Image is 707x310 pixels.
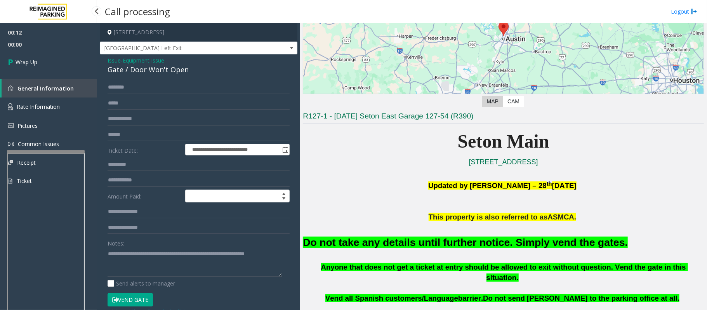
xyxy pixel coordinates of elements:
span: - [121,57,164,64]
label: Ticket Date: [106,144,183,155]
div: Gate / Door Won't Open [108,64,290,75]
a: General Information [2,79,97,98]
label: CAM [503,96,524,107]
a: Logout [671,7,697,16]
label: Notes: [108,237,124,247]
button: Vend Gate [108,293,153,307]
span: barrier. [458,294,483,302]
span: Issue [108,56,121,64]
img: 'icon' [8,85,14,91]
span: Pictures [17,122,38,129]
span: Wrap Up [16,58,37,66]
span: Common Issues [18,140,59,148]
span: Equipment Issue [123,56,164,64]
span: Seton Main [458,131,549,152]
span: Decrease value [278,196,289,202]
label: Map [482,96,503,107]
img: 'icon' [8,103,13,110]
span: Increase value [278,190,289,196]
span: Vend all Spanish customers/Language [325,294,458,302]
font: Do not take any details until further notice. Simply vend the gates. [303,237,628,248]
img: 'icon' [8,123,14,128]
img: 'icon' [8,141,14,147]
img: logout [691,7,697,16]
span: th [547,181,552,187]
h4: [STREET_ADDRESS] [100,23,297,42]
a: [STREET_ADDRESS] [469,158,538,166]
span: Updated by [PERSON_NAME] – 28 [428,181,547,190]
span: Rate Information [17,103,60,110]
div: 1201 West 38th Street, Austin, TX [499,21,509,36]
span: General Information [17,85,74,92]
span: This property is also referred to as [429,213,548,221]
span: ASMCA. [548,213,577,221]
h3: R127-1 - [DATE] Seton East Garage 127-54 (R390) [303,111,704,124]
span: [DATE] [552,181,577,190]
span: Toggle popup [281,144,289,155]
span: [GEOGRAPHIC_DATA] Left Exit [100,42,258,54]
label: Amount Paid: [106,190,183,203]
h3: Call processing [101,2,174,21]
label: Send alerts to manager [108,279,175,287]
span: Do not send [PERSON_NAME] to the parking office at all. [483,294,679,302]
span: Anyone that does not get a ticket at entry should be allowed to exit without question. Vend the g... [321,263,688,282]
